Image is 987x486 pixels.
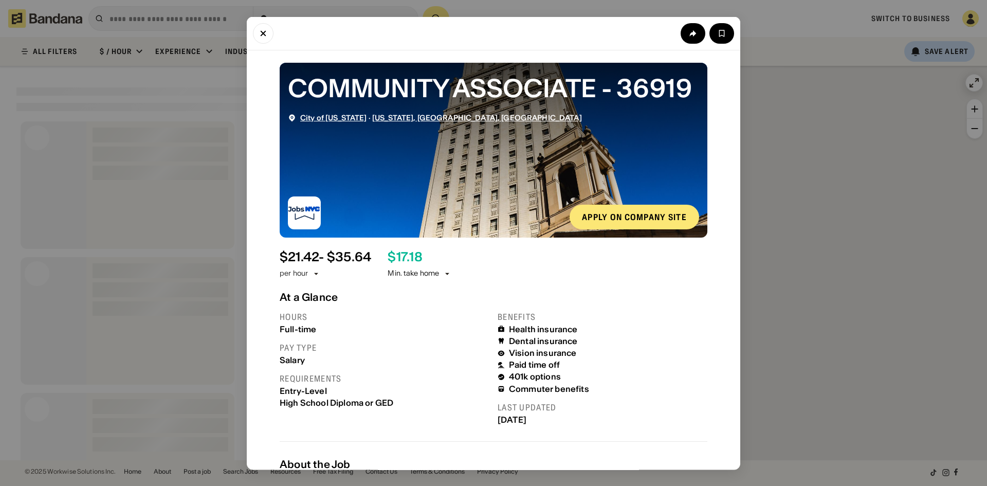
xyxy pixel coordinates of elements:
div: Health insurance [509,324,578,334]
div: Apply on company site [582,212,687,221]
div: About the Job [280,458,707,470]
a: City of [US_STATE] [300,113,367,122]
button: Close [253,23,273,43]
a: Apply on company site [570,204,699,229]
div: Requirements [280,373,489,384]
a: [US_STATE], [GEOGRAPHIC_DATA], [GEOGRAPHIC_DATA] [372,113,582,122]
div: Hours [280,311,489,322]
div: $ 17.18 [388,249,422,264]
div: Salary [280,355,489,365]
div: 401k options [509,372,561,382]
img: City of New York logo [288,196,321,229]
div: · [300,113,582,122]
div: High School Diploma or GED [280,398,489,407]
div: per hour [280,268,308,279]
div: Commuter benefits [509,384,589,393]
div: Min. take home [388,268,451,279]
div: Pay type [280,342,489,353]
div: [DATE] [498,415,707,424]
div: COMMUNITY ASSOCIATE - 36919 [288,70,699,105]
div: Paid time off [509,360,560,370]
div: $ 21.42 - $35.64 [280,249,371,264]
div: At a Glance [280,291,707,303]
div: Entry-Level [280,386,489,395]
div: Benefits [498,311,707,322]
div: Last updated [498,402,707,412]
div: Full-time [280,324,489,334]
div: Dental insurance [509,336,578,346]
div: Vision insurance [509,348,577,358]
